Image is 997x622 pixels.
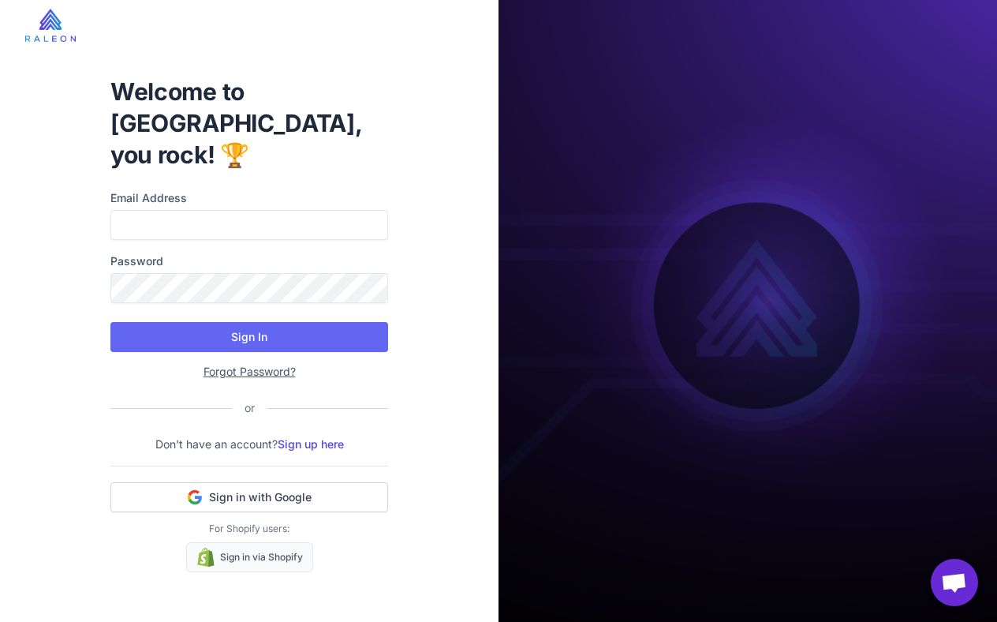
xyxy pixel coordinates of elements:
[110,253,388,270] label: Password
[232,399,267,417] div: or
[110,436,388,453] p: Don't have an account?
[209,489,312,505] span: Sign in with Google
[204,365,296,378] a: Forgot Password?
[110,189,388,207] label: Email Address
[278,437,344,451] a: Sign up here
[931,559,978,606] div: Open chat
[110,482,388,512] button: Sign in with Google
[25,9,76,42] img: raleon-logo-whitebg.9aac0268.jpg
[110,522,388,536] p: For Shopify users:
[186,542,313,572] a: Sign in via Shopify
[110,76,388,170] h1: Welcome to [GEOGRAPHIC_DATA], you rock! 🏆
[110,322,388,352] button: Sign In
